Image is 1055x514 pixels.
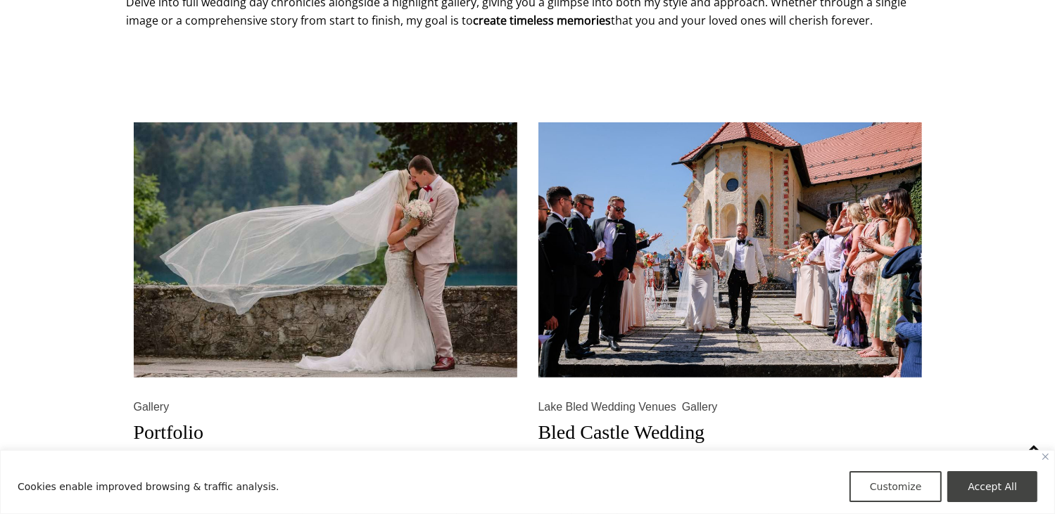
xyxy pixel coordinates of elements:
[134,399,172,415] a: Gallery
[134,421,204,443] a: Portfolio
[538,122,922,378] img: Bled Castle Wedding
[947,471,1037,502] button: Accept All
[849,471,942,502] button: Customize
[1042,454,1049,460] img: Close
[679,399,721,415] a: Gallery
[18,478,279,495] p: Cookies enable improved browsing & traffic analysis.
[134,122,517,378] img: Portfolio
[474,13,612,28] strong: create timeless memories
[538,399,679,415] a: Lake Bled Wedding Venues
[538,421,705,443] a: Bled Castle Wedding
